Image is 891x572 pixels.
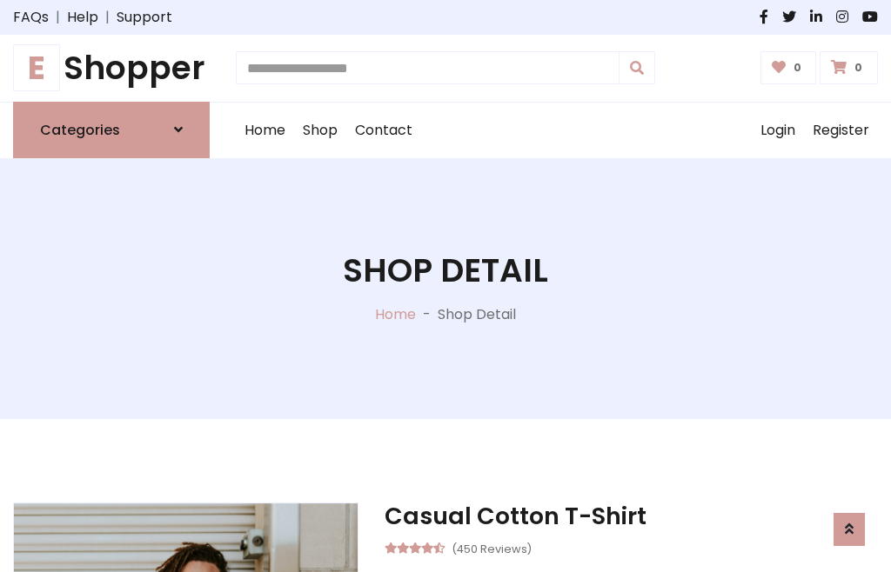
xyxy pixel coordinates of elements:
[343,251,548,290] h1: Shop Detail
[416,304,438,325] p: -
[294,103,346,158] a: Shop
[850,60,867,76] span: 0
[789,60,806,76] span: 0
[804,103,878,158] a: Register
[820,51,878,84] a: 0
[13,49,210,88] a: EShopper
[13,49,210,88] h1: Shopper
[98,7,117,28] span: |
[13,102,210,158] a: Categories
[452,537,532,558] small: (450 Reviews)
[117,7,172,28] a: Support
[40,122,120,138] h6: Categories
[346,103,421,158] a: Contact
[236,103,294,158] a: Home
[67,7,98,28] a: Help
[385,502,878,530] h3: Casual Cotton T-Shirt
[13,7,49,28] a: FAQs
[760,51,817,84] a: 0
[375,304,416,324] a: Home
[13,44,60,91] span: E
[752,103,804,158] a: Login
[438,304,516,325] p: Shop Detail
[49,7,67,28] span: |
